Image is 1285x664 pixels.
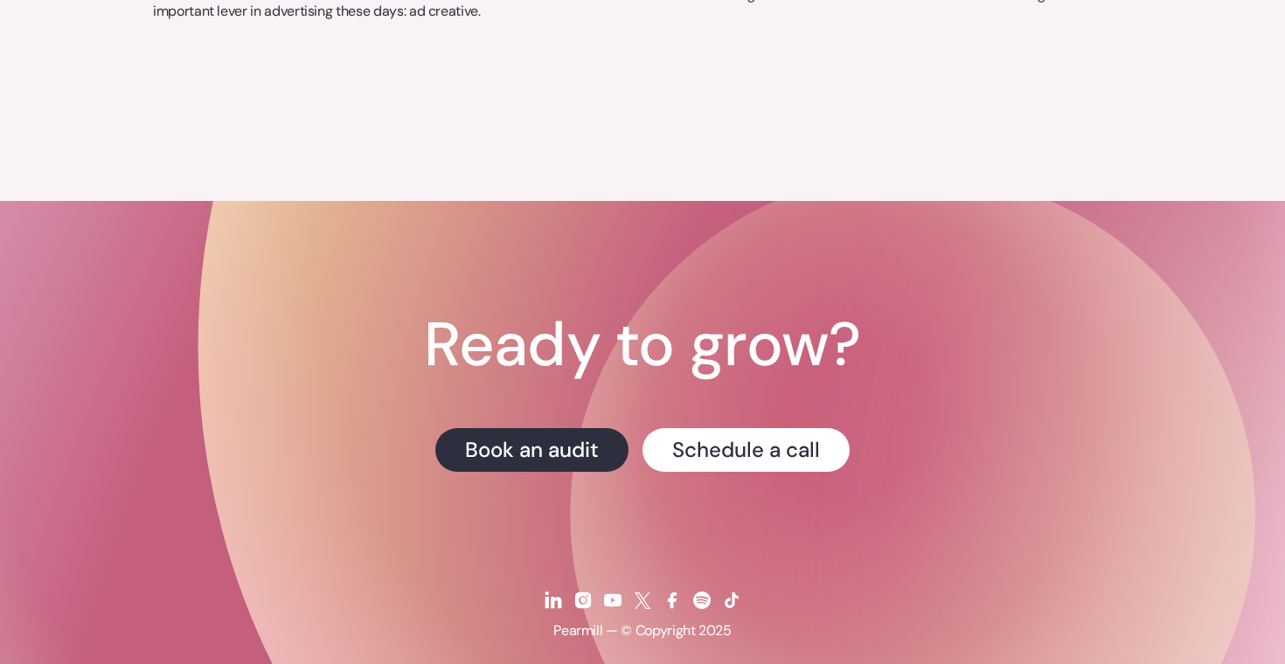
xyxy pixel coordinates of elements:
a: Book an audit [435,428,629,472]
img: Linkedin icon [543,590,564,611]
a: Spotify icon [689,578,715,622]
a: Schedule a call [642,428,850,472]
img: Spotify icon [691,590,712,611]
a: Tiktok icon [719,578,745,622]
img: Facebook icon [662,590,683,611]
a: Linkedin icon [540,578,566,622]
img: Instagram icon [573,590,594,611]
a: Instagram icon [570,578,596,622]
a: Youtube icon [600,578,626,622]
img: Youtube icon [602,590,623,611]
a: Facebook icon [659,578,685,622]
img: Tiktok icon [721,590,742,611]
p: Pearmill — © Copyright 2025 [553,622,732,640]
h1: Ready to grow? [424,315,860,376]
